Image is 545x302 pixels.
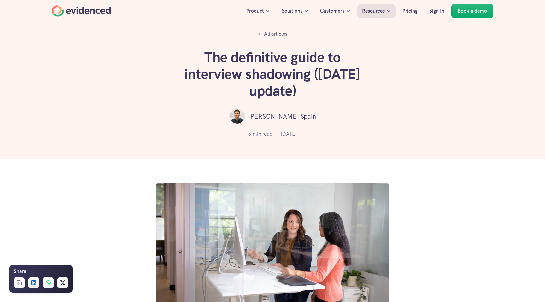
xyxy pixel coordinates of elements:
[253,130,273,138] p: min read
[451,4,493,18] a: Book a demo
[178,49,367,99] h1: The definitive guide to interview shadowing ([DATE] update)
[282,7,302,15] p: Solutions
[229,108,245,124] img: ""
[458,7,487,15] p: Book a demo
[362,7,385,15] p: Resources
[320,7,344,15] p: Customers
[429,7,444,15] p: Sign In
[398,4,422,18] a: Pricing
[425,4,449,18] a: Sign In
[14,267,26,276] h6: Share
[248,130,251,138] p: 8
[276,130,278,138] p: |
[248,111,316,121] p: [PERSON_NAME] Spain
[255,28,291,40] a: All articles
[246,7,264,15] p: Product
[264,30,287,38] p: All articles
[402,7,418,15] p: Pricing
[281,130,297,138] p: [DATE]
[52,5,111,17] a: Home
